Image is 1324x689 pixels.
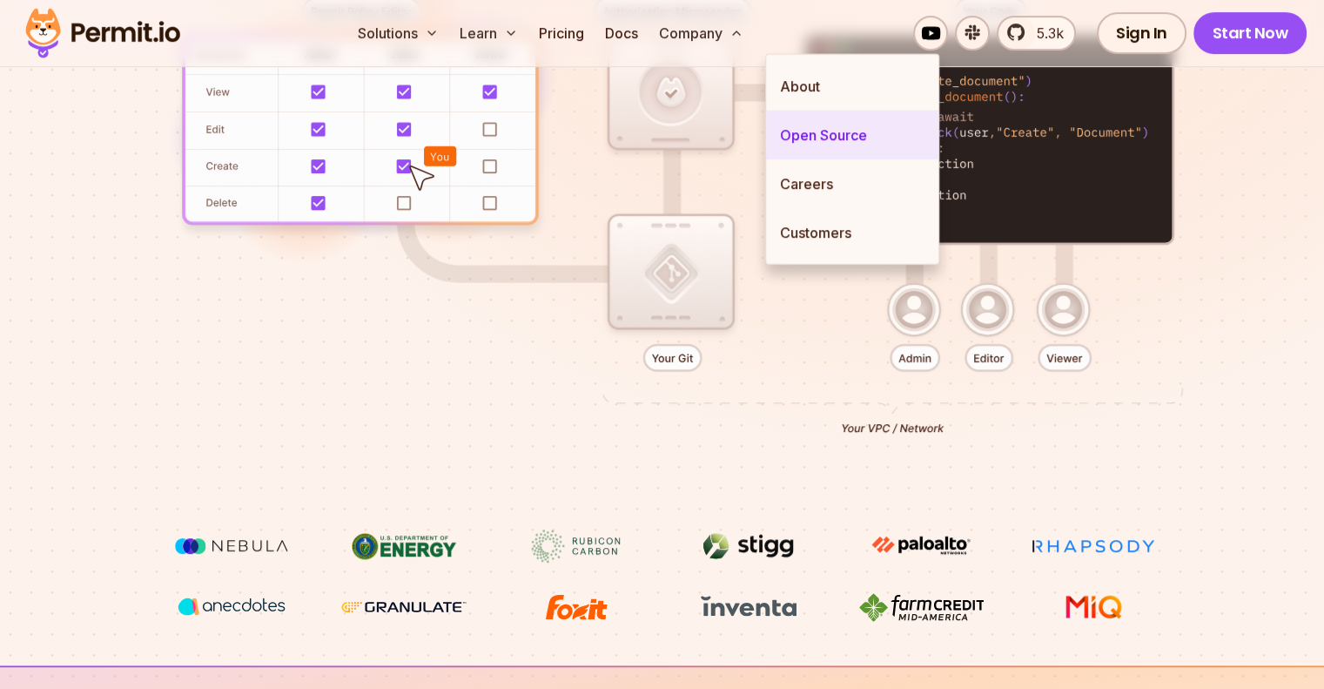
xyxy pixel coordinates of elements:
[532,16,591,51] a: Pricing
[511,530,642,563] img: Rubicon
[766,159,938,208] a: Careers
[453,16,525,51] button: Learn
[683,530,814,563] img: Stigg
[683,591,814,622] img: inventa
[1028,530,1159,563] img: Rhapsody Health
[1026,23,1064,44] span: 5.3k
[997,16,1076,51] a: 5.3k
[17,3,188,63] img: Permit logo
[856,530,986,561] img: paloalto
[652,16,750,51] button: Company
[166,530,297,563] img: Nebula
[511,591,642,624] img: Foxit
[766,208,938,257] a: Customers
[766,111,938,159] a: Open Source
[598,16,645,51] a: Docs
[351,16,446,51] button: Solutions
[1097,12,1186,54] a: Sign In
[1034,592,1152,622] img: MIQ
[1193,12,1307,54] a: Start Now
[856,591,986,624] img: Farm Credit
[339,591,469,624] img: Granulate
[766,62,938,111] a: About
[166,591,297,623] img: vega
[339,530,469,563] img: US department of energy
